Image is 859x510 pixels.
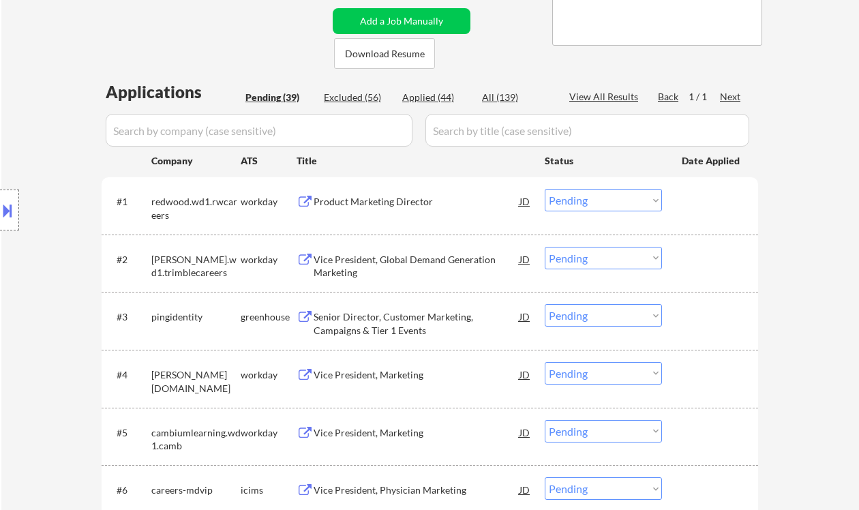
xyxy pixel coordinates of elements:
div: ATS [241,154,297,168]
input: Search by title (case sensitive) [425,114,749,147]
div: All (139) [482,91,550,104]
div: Status [545,148,662,172]
div: Title [297,154,532,168]
div: workday [241,426,297,440]
div: Next [720,90,742,104]
div: workday [241,253,297,267]
div: Product Marketing Director [314,195,519,209]
div: View All Results [569,90,642,104]
div: Excluded (56) [324,91,392,104]
div: cambiumlearning.wd1.camb [151,426,241,453]
div: JD [518,247,532,271]
div: Vice President, Global Demand Generation Marketing [314,253,519,280]
input: Search by company (case sensitive) [106,114,412,147]
div: #4 [117,368,140,382]
div: workday [241,195,297,209]
div: Applied (44) [402,91,470,104]
div: Pending (39) [245,91,314,104]
div: 1 / 1 [689,90,720,104]
div: Vice President, Physician Marketing [314,483,519,497]
div: JD [518,477,532,502]
div: icims [241,483,297,497]
div: Vice President, Marketing [314,368,519,382]
div: workday [241,368,297,382]
div: careers-mdvip [151,483,241,497]
div: JD [518,362,532,387]
div: Vice President, Marketing [314,426,519,440]
div: #6 [117,483,140,497]
div: Date Applied [682,154,742,168]
div: JD [518,420,532,445]
div: JD [518,189,532,213]
div: Back [658,90,680,104]
div: #5 [117,426,140,440]
div: greenhouse [241,310,297,324]
button: Download Resume [334,38,435,69]
div: JD [518,304,532,329]
button: Add a Job Manually [333,8,470,34]
div: [PERSON_NAME][DOMAIN_NAME] [151,368,241,395]
div: Senior Director, Customer Marketing, Campaigns & Tier 1 Events [314,310,519,337]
